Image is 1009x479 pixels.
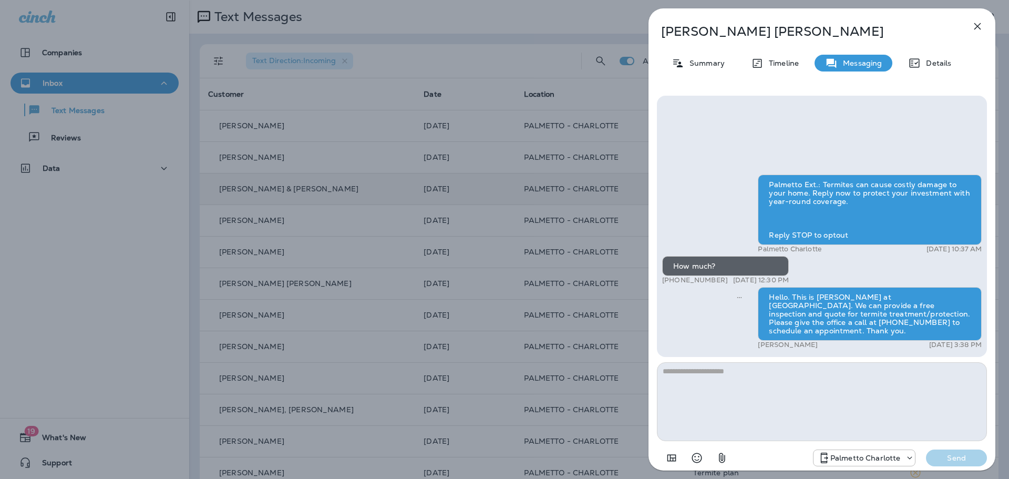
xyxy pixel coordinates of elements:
div: Hello. This is [PERSON_NAME] at [GEOGRAPHIC_DATA]. We can provide a free inspection and quote for... [758,287,982,341]
p: Timeline [764,59,799,67]
p: Palmetto Charlotte [830,454,901,462]
div: +1 (704) 307-2477 [814,452,915,464]
p: [DATE] 3:38 PM [929,341,982,349]
p: [PERSON_NAME] [PERSON_NAME] [661,24,948,39]
p: [PHONE_NUMBER] [662,276,728,284]
button: Add in a premade template [661,447,682,468]
p: [DATE] 12:30 PM [733,276,789,284]
p: [DATE] 10:37 AM [926,245,982,253]
div: How much? [662,256,789,276]
p: Palmetto Charlotte [758,245,821,253]
p: Summary [684,59,725,67]
p: [PERSON_NAME] [758,341,818,349]
p: Messaging [838,59,882,67]
button: Select an emoji [686,447,707,468]
p: Details [921,59,951,67]
span: Sent [737,292,742,301]
div: Palmetto Ext.: Termites can cause costly damage to your home. Reply now to protect your investmen... [758,175,982,245]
